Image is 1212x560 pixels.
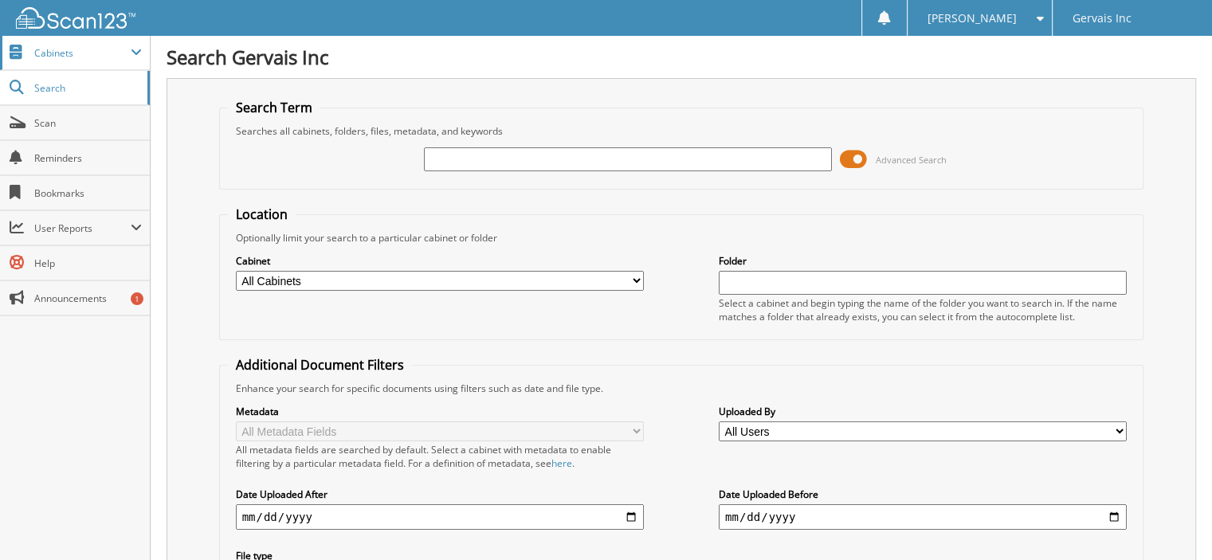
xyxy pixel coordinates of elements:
[34,46,131,60] span: Cabinets
[228,124,1136,138] div: Searches all cabinets, folders, files, metadata, and keywords
[236,254,644,268] label: Cabinet
[228,99,320,116] legend: Search Term
[34,81,139,95] span: Search
[16,7,135,29] img: scan123-logo-white.svg
[876,154,947,166] span: Advanced Search
[34,151,142,165] span: Reminders
[236,488,644,501] label: Date Uploaded After
[1073,14,1132,23] span: Gervais Inc
[1132,484,1212,560] iframe: Chat Widget
[131,292,143,305] div: 1
[551,456,572,470] a: here
[228,356,412,374] legend: Additional Document Filters
[228,206,296,223] legend: Location
[719,296,1127,323] div: Select a cabinet and begin typing the name of the folder you want to search in. If the name match...
[34,257,142,270] span: Help
[719,405,1127,418] label: Uploaded By
[34,221,131,235] span: User Reports
[228,382,1136,395] div: Enhance your search for specific documents using filters such as date and file type.
[34,116,142,130] span: Scan
[719,504,1127,530] input: end
[236,405,644,418] label: Metadata
[34,292,142,305] span: Announcements
[719,254,1127,268] label: Folder
[928,14,1017,23] span: [PERSON_NAME]
[167,44,1196,70] h1: Search Gervais Inc
[236,443,644,470] div: All metadata fields are searched by default. Select a cabinet with metadata to enable filtering b...
[719,488,1127,501] label: Date Uploaded Before
[236,504,644,530] input: start
[228,231,1136,245] div: Optionally limit your search to a particular cabinet or folder
[34,186,142,200] span: Bookmarks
